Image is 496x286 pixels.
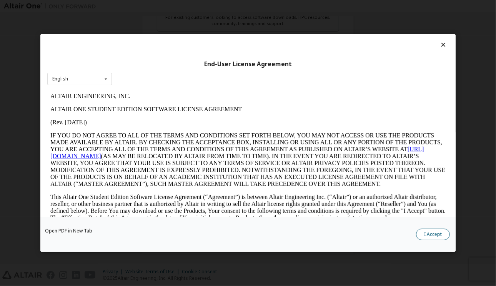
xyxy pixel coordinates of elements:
[45,229,92,233] a: Open PDF in New Tab
[416,229,450,240] button: I Accept
[52,77,68,81] div: English
[3,29,398,36] p: (Rev. [DATE])
[3,56,377,70] a: [URL][DOMAIN_NAME]
[3,42,398,98] p: IF YOU DO NOT AGREE TO ALL OF THE TERMS AND CONDITIONS SET FORTH BELOW, YOU MAY NOT ACCESS OR USE...
[3,16,398,23] p: ALTAIR ONE STUDENT EDITION SOFTWARE LICENSE AGREEMENT
[3,104,398,132] p: This Altair One Student Edition Software License Agreement (“Agreement”) is between Altair Engine...
[3,3,398,10] p: ALTAIR ENGINEERING, INC.
[47,60,449,68] div: End-User License Agreement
